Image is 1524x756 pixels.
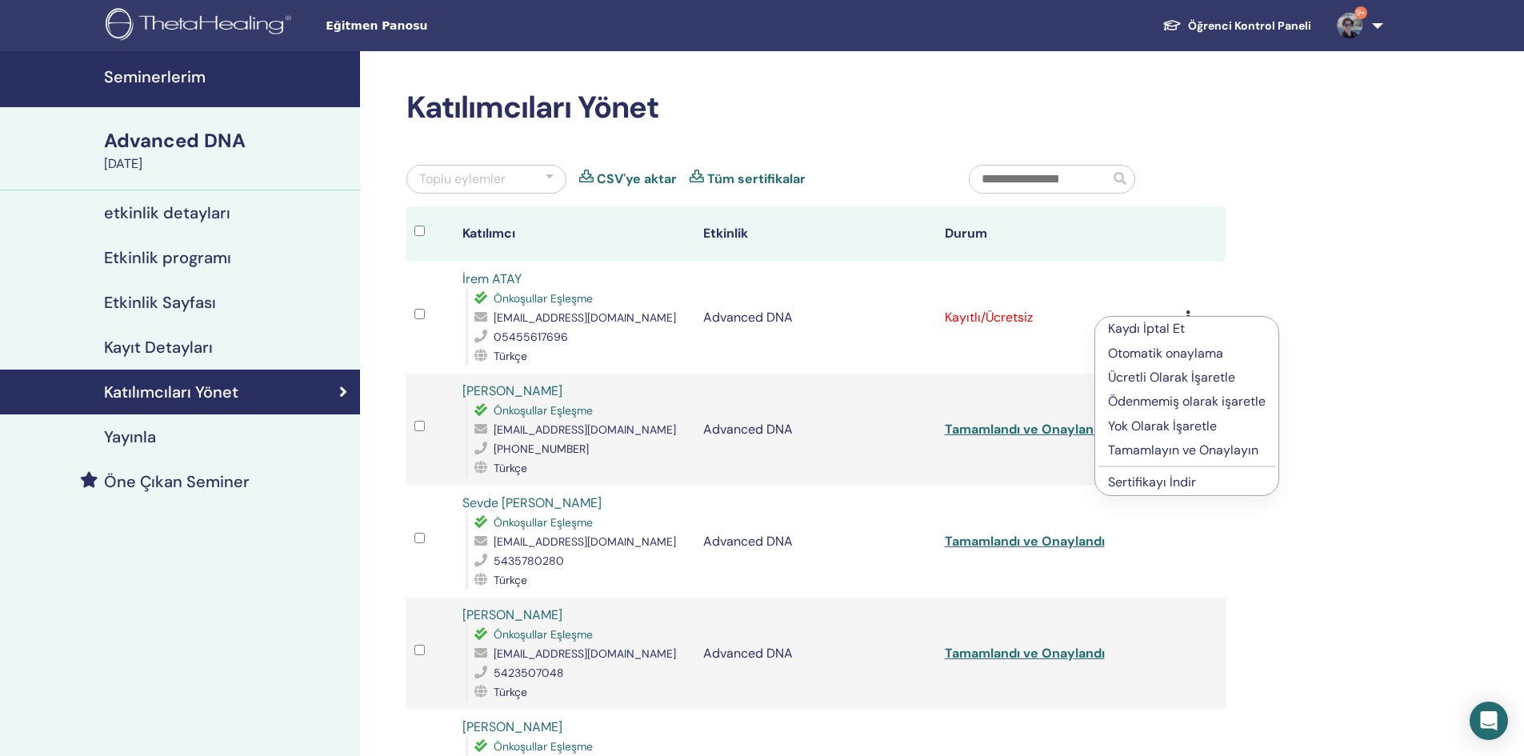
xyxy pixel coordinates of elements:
[494,310,676,325] span: [EMAIL_ADDRESS][DOMAIN_NAME]
[462,382,562,399] a: [PERSON_NAME]
[494,739,593,754] span: Önkoşullar Eşleşme
[104,127,350,154] div: Advanced DNA
[1337,13,1362,38] img: default.jpg
[695,262,936,374] td: Advanced DNA
[104,472,250,491] h4: Öne Çıkan Seminer
[945,421,1105,438] a: Tamamlandı ve Onaylandı
[494,666,564,680] span: 5423507048
[494,422,676,437] span: [EMAIL_ADDRESS][DOMAIN_NAME]
[462,270,522,287] a: İrem ATAY
[695,598,936,710] td: Advanced DNA
[494,349,527,363] span: Türkçe
[1162,18,1182,32] img: graduation-cap-white.svg
[104,248,231,267] h4: Etkinlik programı
[454,206,695,262] th: Katılımcı
[104,338,213,357] h4: Kayıt Detayları
[1354,6,1367,19] span: 9+
[494,554,564,568] span: 5435780280
[945,533,1105,550] a: Tamamlandı ve Onaylandı
[462,718,562,735] a: [PERSON_NAME]
[494,646,676,661] span: [EMAIL_ADDRESS][DOMAIN_NAME]
[494,685,527,699] span: Türkçe
[419,170,506,189] div: Toplu eylemler
[494,442,589,456] span: [PHONE_NUMBER]
[494,291,593,306] span: Önkoşullar Eşleşme
[494,534,676,549] span: [EMAIL_ADDRESS][DOMAIN_NAME]
[695,206,936,262] th: Etkinlik
[1108,319,1266,338] p: Kaydı İptal Et
[1108,474,1196,490] a: Sertifikayı İndir
[104,293,216,312] h4: Etkinlik Sayfası
[104,154,350,174] div: [DATE]
[494,627,593,642] span: Önkoşullar Eşleşme
[1108,368,1266,387] p: Ücretli Olarak İşaretle
[695,374,936,486] td: Advanced DNA
[494,461,527,475] span: Türkçe
[707,170,806,189] a: Tüm sertifikalar
[1108,441,1266,460] p: Tamamlayın ve Onaylayın
[104,67,350,86] h4: Seminerlerim
[462,494,602,511] a: Sevde [PERSON_NAME]
[326,18,566,34] span: Eğitmen Panosu
[1150,11,1324,41] a: Öğrenci Kontrol Paneli
[104,382,238,402] h4: Katılımcıları Yönet
[597,170,677,189] a: CSV'ye aktar
[1108,344,1266,363] p: Otomatik onaylama
[104,203,230,222] h4: etkinlik detayları
[937,206,1178,262] th: Durum
[494,573,527,587] span: Türkçe
[494,403,593,418] span: Önkoşullar Eşleşme
[494,515,593,530] span: Önkoşullar Eşleşme
[106,8,297,44] img: logo.png
[1470,702,1508,740] div: Open Intercom Messenger
[462,606,562,623] a: [PERSON_NAME]
[104,427,156,446] h4: Yayınla
[406,90,1226,126] h2: Katılımcıları Yönet
[94,127,360,174] a: Advanced DNA[DATE]
[945,645,1105,662] a: Tamamlandı ve Onaylandı
[695,486,936,598] td: Advanced DNA
[494,330,568,344] span: 05455617696
[1108,392,1266,411] p: Ödenmemiş olarak işaretle
[1108,417,1266,436] p: Yok Olarak İşaretle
